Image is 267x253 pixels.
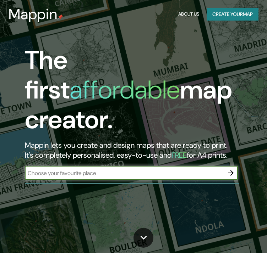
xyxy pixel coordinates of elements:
[70,73,180,106] h1: affordable
[176,8,201,21] button: About Us
[9,6,58,23] h3: Mappin
[25,169,224,177] input: Choose your favourite place
[58,14,63,20] img: mappin-pin
[171,150,187,160] h5: FREE
[207,8,258,21] button: Create yourmap
[25,45,239,140] h1: The first map creator.
[25,140,239,160] h2: Mappin lets you create and design maps that are ready to print. It's completely personalised, eas...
